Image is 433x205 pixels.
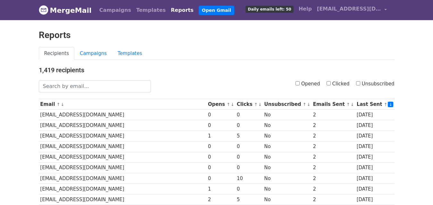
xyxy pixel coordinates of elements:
td: [EMAIL_ADDRESS][DOMAIN_NAME] [39,110,206,120]
td: 1 [206,131,235,141]
input: Clicked [327,81,331,85]
td: No [263,162,312,173]
td: 0 [235,162,263,173]
td: 0 [235,184,263,194]
td: [DATE] [355,152,395,162]
td: [EMAIL_ADDRESS][DOMAIN_NAME] [39,120,206,131]
label: Clicked [327,80,350,88]
a: Campaigns [74,47,112,60]
td: 2 [206,194,235,205]
label: Unsubscribed [356,80,395,88]
td: No [263,141,312,152]
a: ↑ [227,102,230,107]
td: 0 [235,120,263,131]
span: [EMAIL_ADDRESS][DOMAIN_NAME] [317,5,381,13]
th: Emails Sent [312,99,355,110]
td: 2 [312,110,355,120]
td: 0 [206,110,235,120]
a: ↑ [384,102,387,107]
td: 2 [312,120,355,131]
a: Recipients [39,47,75,60]
td: 2 [312,194,355,205]
a: ↓ [61,102,64,107]
td: 0 [206,152,235,162]
a: Templates [112,47,147,60]
a: Templates [134,4,168,17]
h4: 1,419 recipients [39,66,395,74]
td: 2 [312,131,355,141]
a: ↑ [346,102,350,107]
a: MergeMail [39,4,92,17]
td: 0 [206,141,235,152]
td: [EMAIL_ADDRESS][DOMAIN_NAME] [39,184,206,194]
td: 0 [235,152,263,162]
td: [DATE] [355,162,395,173]
a: ↓ [258,102,262,107]
td: [EMAIL_ADDRESS][DOMAIN_NAME] [39,173,206,184]
input: Unsubscribed [356,81,360,85]
td: [DATE] [355,194,395,205]
td: [DATE] [355,110,395,120]
td: 2 [312,184,355,194]
a: [EMAIL_ADDRESS][DOMAIN_NAME] [314,3,389,18]
span: Daily emails left: 50 [246,6,293,13]
th: Last Sent [355,99,395,110]
td: [EMAIL_ADDRESS][DOMAIN_NAME] [39,162,206,173]
a: Daily emails left: 50 [243,3,296,15]
td: No [263,152,312,162]
a: Campaigns [97,4,134,17]
td: 0 [206,173,235,184]
img: MergeMail logo [39,5,48,15]
td: 1 [206,184,235,194]
td: 2 [312,162,355,173]
input: Opened [296,81,300,85]
a: ↑ [57,102,60,107]
input: Search by email... [39,80,151,92]
th: Email [39,99,206,110]
a: ↑ [303,102,306,107]
td: [DATE] [355,120,395,131]
td: [EMAIL_ADDRESS][DOMAIN_NAME] [39,152,206,162]
td: 0 [235,110,263,120]
th: Clicks [235,99,263,110]
td: [DATE] [355,184,395,194]
label: Opened [296,80,320,88]
a: Reports [168,4,196,17]
td: No [263,120,312,131]
td: 5 [235,131,263,141]
td: No [263,184,312,194]
td: 2 [312,152,355,162]
td: 0 [206,162,235,173]
td: 10 [235,173,263,184]
td: 0 [206,120,235,131]
td: [EMAIL_ADDRESS][DOMAIN_NAME] [39,131,206,141]
td: [DATE] [355,131,395,141]
td: No [263,173,312,184]
a: ↓ [307,102,311,107]
td: 5 [235,194,263,205]
td: No [263,194,312,205]
a: ↑ [254,102,258,107]
td: [DATE] [355,141,395,152]
td: No [263,131,312,141]
h2: Reports [39,30,395,41]
td: 0 [235,141,263,152]
td: [EMAIL_ADDRESS][DOMAIN_NAME] [39,141,206,152]
td: [DATE] [355,173,395,184]
th: Unsubscribed [263,99,312,110]
a: ↓ [231,102,234,107]
td: No [263,110,312,120]
a: Help [296,3,314,15]
th: Opens [206,99,235,110]
td: [EMAIL_ADDRESS][DOMAIN_NAME] [39,194,206,205]
td: 2 [312,141,355,152]
td: 2 [312,173,355,184]
a: Open Gmail [199,6,234,15]
a: ↓ [388,102,393,107]
a: ↓ [351,102,354,107]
